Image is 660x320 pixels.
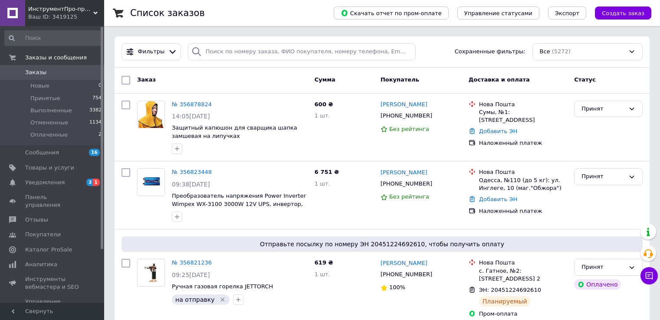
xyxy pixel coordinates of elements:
[188,43,416,60] input: Поиск по номеру заказа, ФИО покупателя, номеру телефона, Email, номеру накладной
[25,179,65,186] span: Уведомления
[28,13,104,21] div: Ваш ID: 3419125
[86,179,93,186] span: 3
[99,131,102,139] span: 2
[389,284,405,291] span: 100%
[89,149,100,156] span: 16
[172,124,297,139] a: Защитный капюшон для сварщика шапка замшевая на липучках
[137,168,165,196] a: Фото товару
[130,8,205,18] h1: Список заказов
[138,263,164,283] img: Фото товару
[315,271,330,278] span: 1 шт.
[555,10,579,16] span: Экспорт
[479,267,567,283] div: с. Гатное, №2: [STREET_ADDRESS] 2
[172,181,210,188] span: 09:38[DATE]
[172,283,273,290] a: Ручная газовая горелка JETTORCH
[25,216,48,224] span: Отзывы
[25,231,61,238] span: Покупатели
[25,54,87,62] span: Заказы и сообщения
[4,30,102,46] input: Поиск
[574,76,596,83] span: Статус
[137,76,156,83] span: Заказ
[175,296,215,303] span: на отправку
[28,5,93,13] span: ИнструментПро-профессиональное оборудование и инструменты для дома и сада
[25,298,80,313] span: Управление сайтом
[381,169,427,177] a: [PERSON_NAME]
[389,126,429,132] span: Без рейтинга
[341,9,442,17] span: Скачать отчет по пром-оплате
[602,10,644,16] span: Создать заказ
[25,261,57,268] span: Аналитика
[92,95,102,102] span: 754
[89,119,102,127] span: 1134
[469,76,530,83] span: Доставка и оплата
[30,95,60,102] span: Принятые
[93,179,100,186] span: 1
[455,48,525,56] span: Сохраненные фильтры:
[25,69,46,76] span: Заказы
[25,246,72,254] span: Каталог ProSale
[25,149,59,157] span: Сообщения
[479,168,567,176] div: Нова Пошта
[389,193,429,200] span: Без рейтинга
[552,48,571,55] span: (5272)
[379,178,434,189] div: [PHONE_NUMBER]
[172,259,212,266] a: № 356821236
[25,275,80,291] span: Инструменты вебмастера и SEO
[137,101,165,128] a: Фото товару
[89,107,102,114] span: 3382
[379,269,434,280] div: [PHONE_NUMBER]
[25,164,74,172] span: Товары и услуги
[30,107,72,114] span: Выполненные
[334,7,449,20] button: Скачать отчет по пром-оплате
[548,7,586,20] button: Экспорт
[581,104,625,114] div: Принят
[581,172,625,181] div: Принят
[381,101,427,109] a: [PERSON_NAME]
[30,131,68,139] span: Оплаченные
[479,128,517,134] a: Добавить ЭН
[172,169,212,175] a: № 356823448
[640,267,658,284] button: Чат с покупателем
[479,196,517,202] a: Добавить ЭН
[540,48,550,56] span: Все
[457,7,539,20] button: Управление статусами
[379,110,434,121] div: [PHONE_NUMBER]
[172,271,210,278] span: 09:25[DATE]
[574,279,621,290] div: Оплачено
[479,296,531,307] div: Планируемый
[479,259,567,267] div: Нова Пошта
[219,296,226,303] svg: Удалить метку
[479,207,567,215] div: Наложенный платеж
[138,169,164,196] img: Фото товару
[30,119,68,127] span: Отмененные
[315,112,330,119] span: 1 шт.
[172,101,212,108] a: № 356878824
[315,101,333,108] span: 600 ₴
[315,259,333,266] span: 619 ₴
[315,180,330,187] span: 1 шт.
[479,139,567,147] div: Наложенный платеж
[172,113,210,120] span: 14:05[DATE]
[381,259,427,268] a: [PERSON_NAME]
[479,287,541,293] span: ЭН: 20451224692610
[99,82,102,90] span: 0
[586,10,651,16] a: Создать заказ
[25,193,80,209] span: Панель управления
[315,169,339,175] span: 6 751 ₴
[381,76,419,83] span: Покупатель
[479,101,567,108] div: Нова Пошта
[172,193,306,215] a: Преобразователь напряжения Power Inverter Wimpex WX-3100 3000W 12V UPS, инвертор, чистая синусоид...
[479,176,567,192] div: Одесса, №110 (до 5 кг): ул. Инглеге, 10 (маг."Обжора")
[30,82,49,90] span: Новые
[138,101,164,128] img: Фото товару
[595,7,651,20] button: Создать заказ
[581,263,625,272] div: Принят
[464,10,532,16] span: Управление статусами
[479,108,567,124] div: Сумы, №1: [STREET_ADDRESS]
[138,48,165,56] span: Фильтры
[315,76,335,83] span: Сумма
[125,240,639,248] span: Отправьте посылку по номеру ЭН 20451224692610, чтобы получить оплату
